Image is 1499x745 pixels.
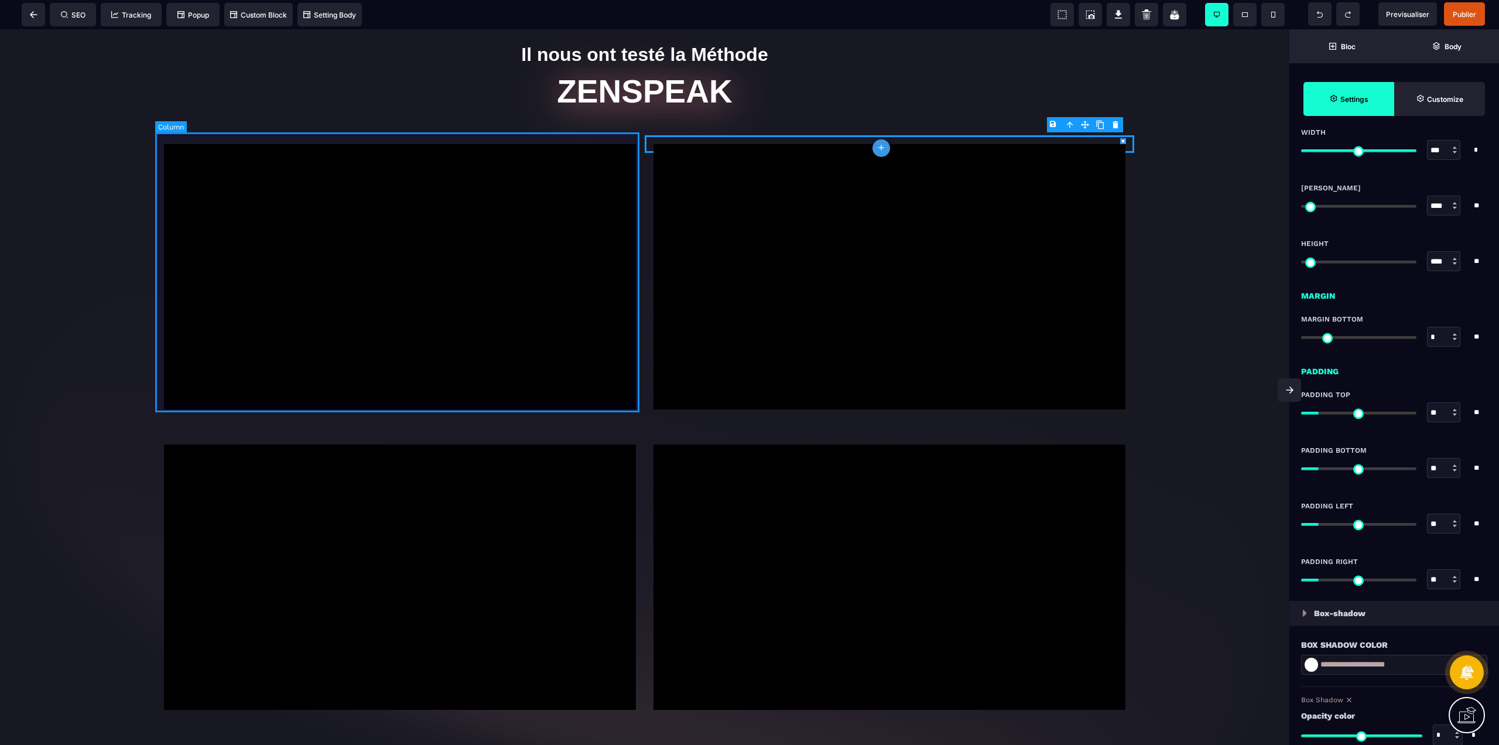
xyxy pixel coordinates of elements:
[1303,82,1394,116] span: Settings
[1289,358,1499,378] div: Padding
[1301,446,1367,455] span: Padding Bottom
[653,415,1125,681] div: Matthieu 1 VSL ok Video
[653,115,1125,380] div: Yanick - VSL ok 1er témoignage Video
[1301,390,1350,399] span: Padding Top
[1340,95,1368,104] strong: Settings
[146,12,1143,39] h1: Il nous ont testé la Méthode
[303,11,356,19] span: Setting Body
[1079,3,1102,26] span: Screenshot
[1427,95,1463,104] strong: Customize
[1445,42,1462,51] strong: Body
[1378,2,1437,26] span: Preview
[164,415,636,681] div: Stéphane VSL ok Video
[61,11,85,19] span: SEO
[1289,29,1394,63] span: Open Blocks
[1301,638,1487,652] div: Box Shadow Color
[1394,82,1485,116] span: Open Style Manager
[1301,696,1343,704] span: Box Shadow
[1289,283,1499,303] div: Margin
[146,39,1143,86] h1: ZENSPEAK
[1453,10,1476,19] span: Publier
[1302,610,1307,617] img: loading
[1341,42,1356,51] strong: Bloc
[177,11,209,19] span: Popup
[1386,10,1429,19] span: Previsualiser
[1314,606,1365,620] p: Box-shadow
[1301,557,1358,566] span: Padding Right
[1301,128,1326,137] span: Width
[1050,3,1074,26] span: View components
[1301,501,1353,511] span: Padding Left
[1301,709,1355,723] span: Opacity color
[1301,183,1361,193] span: [PERSON_NAME]
[1301,239,1329,248] span: Height
[230,11,287,19] span: Custom Block
[164,115,636,380] div: Vanessa vsl ok Video
[111,11,151,19] span: Tracking
[1394,29,1499,63] span: Open Layer Manager
[1301,315,1363,324] span: Margin Bottom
